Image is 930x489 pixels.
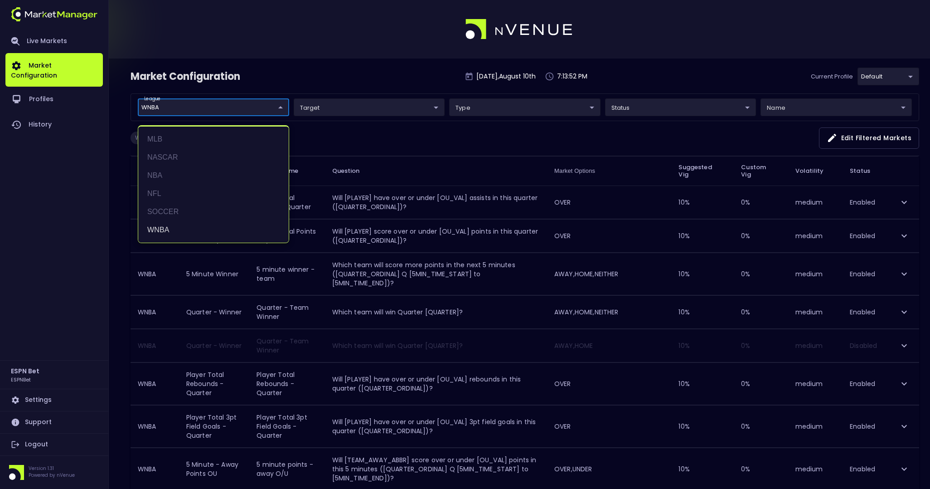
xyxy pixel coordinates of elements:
[138,148,289,166] li: NASCAR
[138,166,289,185] li: NBA
[138,130,289,148] li: MLB
[138,203,289,221] li: SOCCER
[138,185,289,203] li: NFL
[138,221,289,239] li: WNBA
